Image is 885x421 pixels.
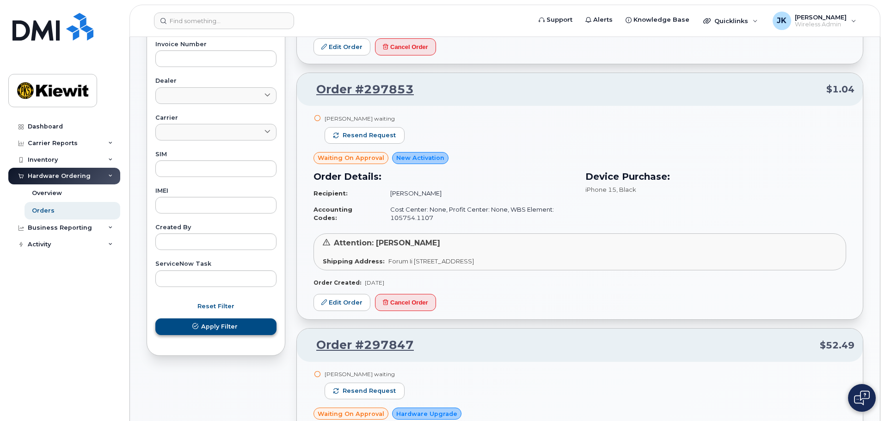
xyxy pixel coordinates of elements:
[382,201,574,226] td: Cost Center: None, Profit Center: None, WBS Element: 105754.1107
[155,318,277,335] button: Apply Filter
[197,302,234,311] span: Reset Filter
[777,15,787,26] span: JK
[396,409,457,418] span: Hardware Upgrade
[382,185,574,201] td: [PERSON_NAME]
[365,279,384,286] span: [DATE]
[313,170,574,183] h3: Order Details:
[313,294,370,311] a: Edit Order
[154,12,294,29] input: Find something...
[375,38,436,55] button: Cancel Order
[155,225,277,231] label: Created By
[155,78,277,84] label: Dealer
[305,81,414,98] a: Order #297853
[155,152,277,158] label: SIM
[375,294,436,311] button: Cancel Order
[766,12,863,30] div: Jamie Krussel
[547,15,572,24] span: Support
[313,279,361,286] strong: Order Created:
[532,11,579,29] a: Support
[633,15,689,24] span: Knowledge Base
[155,42,277,48] label: Invoice Number
[155,115,277,121] label: Carrier
[593,15,613,24] span: Alerts
[795,21,847,28] span: Wireless Admin
[325,115,405,122] div: [PERSON_NAME] waiting
[325,127,405,144] button: Resend request
[313,38,370,55] a: Edit Order
[585,170,846,183] h3: Device Purchase:
[854,390,870,405] img: Open chat
[616,186,636,193] span: , Black
[343,131,396,140] span: Resend request
[155,261,277,267] label: ServiceNow Task
[396,153,444,162] span: New Activation
[820,339,854,352] span: $52.49
[155,298,277,315] button: Reset Filter
[714,17,748,24] span: Quicklinks
[318,409,384,418] span: Waiting On Approval
[318,153,384,162] span: Waiting On Approval
[313,206,352,222] strong: Accounting Codes:
[313,189,348,197] strong: Recipient:
[155,188,277,194] label: IMEI
[325,370,405,378] div: [PERSON_NAME] waiting
[201,322,238,331] span: Apply Filter
[585,186,616,193] span: iPhone 15
[305,337,414,354] a: Order #297847
[325,383,405,399] button: Resend request
[343,387,396,395] span: Resend request
[619,11,696,29] a: Knowledge Base
[795,13,847,21] span: [PERSON_NAME]
[323,257,385,265] strong: Shipping Address:
[334,238,440,247] span: Attention: [PERSON_NAME]
[579,11,619,29] a: Alerts
[697,12,764,30] div: Quicklinks
[388,257,474,265] span: Forum Ii [STREET_ADDRESS]
[826,83,854,96] span: $1.04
